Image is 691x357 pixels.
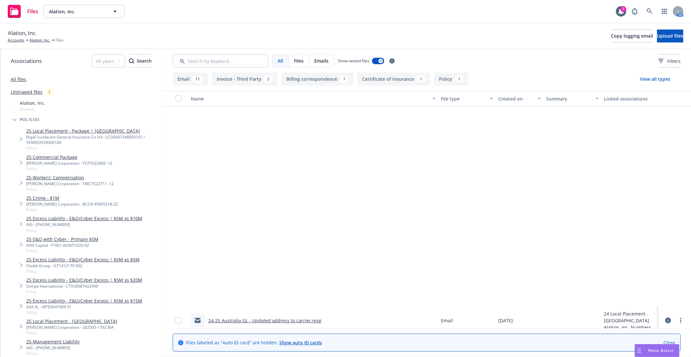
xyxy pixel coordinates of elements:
[26,345,80,351] div: AIG - [PHONE_NUMBER]
[26,195,118,201] a: 25 Crime - $1M
[279,339,322,346] a: Show auto ID cards
[26,325,117,330] div: [PERSON_NAME] Corporation - 202505-1792 BIA
[26,186,114,192] span: Policy
[26,222,142,227] div: AIG - [PHONE_NUMBER]
[282,73,353,86] button: Billing correspondence
[658,5,671,18] a: Switch app
[26,277,142,283] a: 25 Excess Liability - E&O/Cyber Excess | $5M xs $20M
[188,91,438,106] button: Name
[26,268,140,274] span: Policy
[643,5,656,18] a: Search
[55,37,63,43] span: Files
[340,76,349,83] div: 1
[338,58,369,64] span: Show nested files
[26,201,118,207] div: [PERSON_NAME] Corporation - BCCR-45005318-22
[26,256,140,263] a: 25 Excess Liability - E&O/Cyber Excess | $5M xs $5M
[8,29,37,37] span: Alation, Inc.
[441,317,453,324] span: Email
[26,215,142,222] a: 25 Excess Liability - E&O/Cyber Excess | $5M xs $10M
[26,351,80,356] span: Policy
[175,95,182,102] input: Select all
[129,58,134,64] svg: Search
[677,316,685,324] a: more
[658,58,681,65] span: Filters
[27,9,38,14] span: Files
[628,5,641,18] a: Report a Bug
[26,338,80,345] a: 25 Management Liability
[20,100,45,106] span: Alation, Inc.
[601,91,659,106] button: Linked associations
[438,91,496,106] button: File type
[496,91,544,106] button: Created on
[212,73,278,86] button: Invoice - Third Party
[191,95,429,102] div: Name
[26,304,142,310] div: AXA XL - MTE9047409 01
[357,73,430,86] button: Certificate of insurance
[657,33,683,39] span: Upload files
[129,55,152,67] div: Search
[173,73,208,86] button: Email
[648,348,674,353] span: Nova Assist
[611,33,653,39] span: Copy logging email
[5,2,41,20] a: Files
[26,145,159,151] span: Policy
[657,30,683,42] button: Upload files
[192,76,203,83] div: 11
[26,248,98,254] span: Policy
[667,58,681,65] span: Filters
[26,289,142,294] span: Policy
[264,76,273,83] div: 2
[635,344,643,357] div: Drag to move
[208,317,321,324] a: 24-25 Australia GL - Updated address to carrier.msg
[417,76,425,83] div: 1
[434,73,468,86] button: Policy
[49,8,105,15] span: Alation, Inc.
[26,318,117,325] a: 25 Local Placement - [GEOGRAPHIC_DATA]
[294,57,304,64] span: Files
[314,57,328,64] span: Emails
[20,118,40,122] span: Policies
[441,95,486,102] div: File type
[173,54,268,67] input: Search by keyword...
[498,317,513,324] span: [DATE]
[604,310,656,324] div: 24 Local Placement - [GEOGRAPHIC_DATA]
[26,134,159,145] div: Royal Sundaram General Insurance Co Ltd - LCG0001348000101 / YEI0003539000100
[455,76,464,83] div: 1
[546,95,591,102] div: Summary
[129,54,152,67] button: SearchSearch
[20,106,45,112] span: Account
[26,228,142,233] span: Policy
[26,127,159,134] a: 25 Local Placement - Package | [GEOGRAPHIC_DATA]
[26,330,117,336] span: Policy
[26,310,142,315] span: Policy
[278,57,283,64] span: All
[11,57,42,65] span: Associations
[26,154,112,161] a: 25 Commercial Package
[544,91,601,106] button: Summary
[43,5,124,18] button: Alation, Inc.
[26,283,142,289] div: Sompo International - CTX30087422400
[26,207,118,212] span: Policy
[11,89,42,95] a: Untriaged files
[26,243,98,248] div: AXIS Capital - P-001-003651020-02
[620,6,626,12] div: 7
[8,37,24,43] a: Accounts
[611,30,653,42] button: Copy logging email
[658,54,681,67] button: Filters
[26,236,98,243] a: 25 E&O with Cyber - Primary $5M
[663,339,675,346] a: Close
[635,344,679,357] button: Nova Assist
[26,166,112,172] span: Policy
[629,73,681,86] button: View all types
[26,161,112,166] div: [PERSON_NAME] Corporation - TCP7022669 -12
[498,95,534,102] div: Created on
[29,37,50,43] a: Alation, Inc.
[175,317,182,324] input: Toggle Row Selected
[26,181,114,186] div: [PERSON_NAME] Corporation - TWC7022711 -12
[11,76,26,82] a: All files
[26,174,114,181] a: 25 Workers' Compensation
[45,88,54,96] div: 2
[604,95,656,102] div: Linked associations
[604,324,656,331] div: Alation, Inc. Numbers Station Inc.
[186,339,322,346] span: Files labeled as "Auto ID card" are hidden.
